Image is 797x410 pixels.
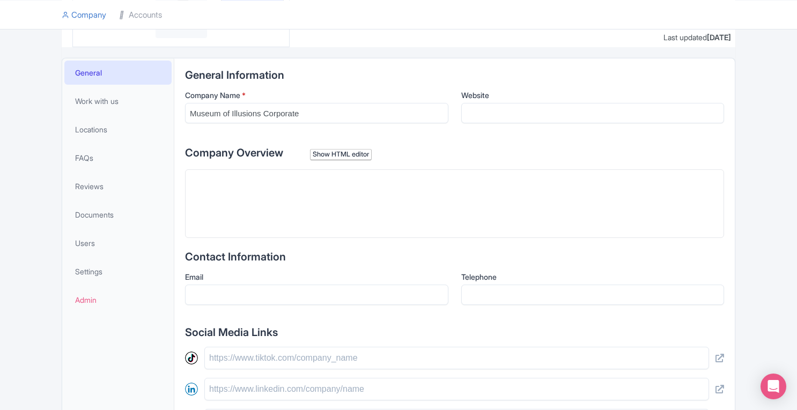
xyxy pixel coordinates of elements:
[75,67,102,78] span: General
[75,209,114,220] span: Documents
[185,91,240,100] span: Company Name
[185,69,724,81] h2: General Information
[64,89,172,113] a: Work with us
[663,32,731,43] div: Last updated
[185,383,198,396] img: linkedin-round-01-4bc9326eb20f8e88ec4be7e8773b84b7.svg
[461,272,497,281] span: Telephone
[204,378,709,400] input: https://www.linkedin.com/company/name
[761,374,786,399] div: Open Intercom Messenger
[310,149,372,160] div: Show HTML editor
[64,174,172,198] a: Reviews
[204,347,709,369] input: https://www.tiktok.com/company_name
[64,146,172,170] a: FAQs
[185,251,724,263] h2: Contact Information
[185,146,283,159] span: Company Overview
[185,272,203,281] span: Email
[75,152,93,163] span: FAQs
[707,33,731,42] span: [DATE]
[461,91,489,100] span: Website
[185,352,198,364] img: tiktok-round-01-ca200c7ba8d03f2cade56905edf8567d.svg
[75,124,107,135] span: Locations
[185,326,724,338] h2: Social Media Links
[75,266,102,277] span: Settings
[64,203,172,227] a: Documents
[75,181,104,192] span: Reviews
[64,259,172,284] a: Settings
[75,237,95,249] span: Users
[64,288,172,312] a: Admin
[64,117,172,141] a: Locations
[75,95,119,107] span: Work with us
[64,231,172,255] a: Users
[64,61,172,85] a: General
[75,294,97,305] span: Admin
